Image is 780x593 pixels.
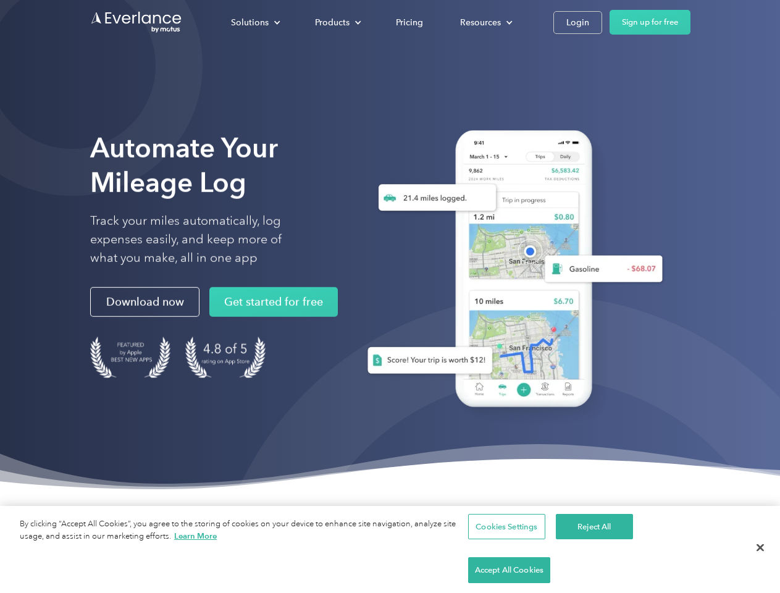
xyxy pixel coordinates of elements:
[553,11,602,34] a: Login
[174,531,217,540] a: More information about your privacy, opens in a new tab
[610,10,690,35] a: Sign up for free
[468,557,550,583] button: Accept All Cookies
[90,11,183,34] a: Go to homepage
[556,514,633,540] button: Reject All
[231,15,269,30] div: Solutions
[219,12,290,33] div: Solutions
[468,514,545,540] button: Cookies Settings
[303,12,371,33] div: Products
[566,15,589,30] div: Login
[348,117,673,426] img: Everlance, mileage tracker app, expense tracking app
[396,15,423,30] div: Pricing
[90,132,278,199] strong: Automate Your Mileage Log
[448,12,522,33] div: Resources
[90,212,311,267] p: Track your miles automatically, log expenses easily, and keep more of what you make, all in one app
[747,534,774,561] button: Close
[384,12,435,33] a: Pricing
[185,337,266,378] img: 4.9 out of 5 stars on the app store
[460,15,501,30] div: Resources
[90,287,199,317] a: Download now
[209,287,338,317] a: Get started for free
[90,337,170,378] img: Badge for Featured by Apple Best New Apps
[20,518,468,543] div: By clicking “Accept All Cookies”, you agree to the storing of cookies on your device to enhance s...
[315,15,350,30] div: Products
